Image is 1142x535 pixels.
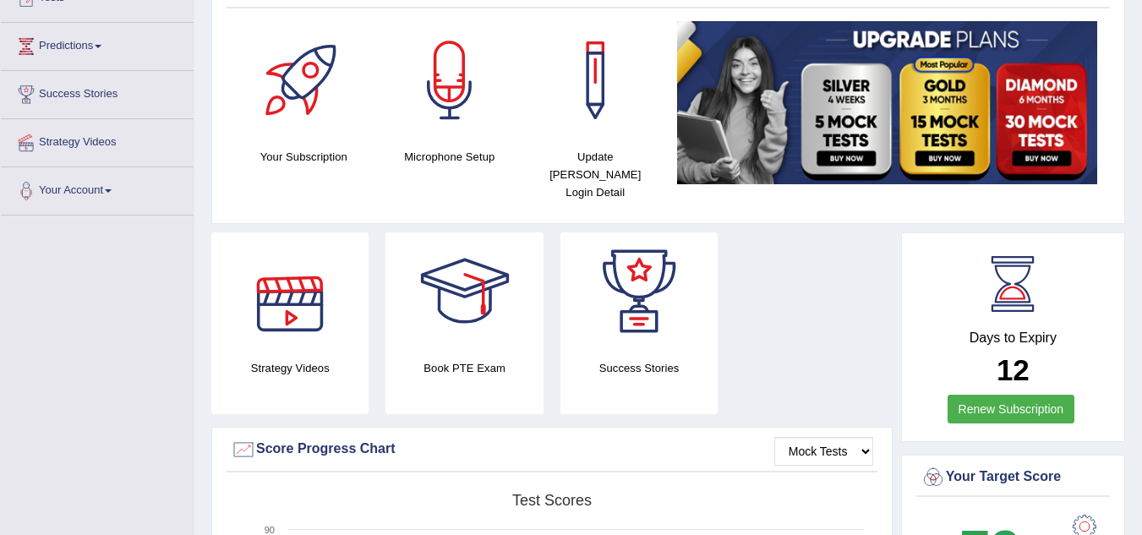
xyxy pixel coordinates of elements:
h4: Days to Expiry [921,330,1106,346]
h4: Strategy Videos [211,359,369,377]
b: 12 [997,353,1030,386]
a: Renew Subscription [948,395,1075,423]
h4: Success Stories [560,359,718,377]
h4: Book PTE Exam [385,359,543,377]
a: Strategy Videos [1,119,194,161]
img: small5.jpg [677,21,1098,184]
div: Score Progress Chart [231,437,873,462]
h4: Microphone Setup [385,148,515,166]
text: 90 [265,525,275,535]
tspan: Test scores [512,492,592,509]
a: Success Stories [1,71,194,113]
div: Your Target Score [921,465,1106,490]
h4: Your Subscription [239,148,369,166]
h4: Update [PERSON_NAME] Login Detail [531,148,660,201]
a: Predictions [1,23,194,65]
a: Your Account [1,167,194,210]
